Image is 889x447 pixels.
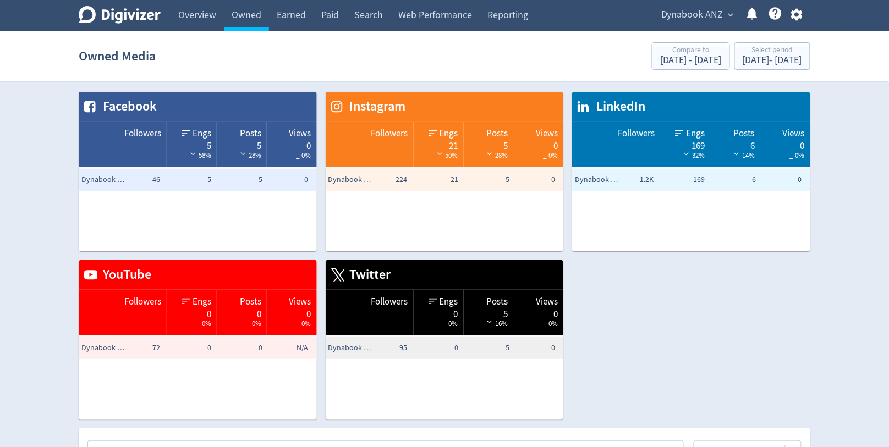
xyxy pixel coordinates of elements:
[272,308,311,317] div: 0
[666,140,705,148] div: 169
[766,140,805,148] div: 0
[591,97,645,116] span: LinkedIn
[440,127,458,140] span: Engs
[519,308,558,317] div: 0
[214,169,265,191] td: 5
[652,42,730,70] button: Compare to[DATE] - [DATE]
[656,169,707,191] td: 169
[163,337,214,359] td: 0
[484,319,508,328] span: 16%
[512,337,563,359] td: 0
[731,150,742,158] img: negative-performance-white.svg
[240,295,261,308] span: Posts
[238,150,249,158] img: negative-performance-white.svg
[112,337,163,359] td: 72
[790,151,805,160] span: _ 0%
[172,308,211,317] div: 0
[708,169,759,191] td: 6
[733,127,755,140] span: Posts
[743,46,802,56] div: Select period
[716,140,755,148] div: 6
[660,46,722,56] div: Compare to
[289,295,311,308] span: Views
[440,295,458,308] span: Engs
[359,337,410,359] td: 95
[572,92,810,251] table: customized table
[731,151,755,160] span: 14%
[484,151,508,160] span: 28%
[193,295,211,308] span: Engs
[371,127,408,140] span: Followers
[371,295,408,308] span: Followers
[543,319,558,328] span: _ 0%
[519,140,558,148] div: 0
[326,92,564,251] table: customized table
[536,127,558,140] span: Views
[726,10,736,20] span: expand_more
[222,140,261,148] div: 5
[326,260,564,420] table: customized table
[783,127,805,140] span: Views
[681,150,692,158] img: negative-performance-white.svg
[81,174,125,185] span: Dynabook ANZ
[188,150,199,158] img: negative-performance-white.svg
[265,337,316,359] td: N/A
[328,343,372,354] span: Dynabook ANZ
[172,140,211,148] div: 5
[660,56,722,65] div: [DATE] - [DATE]
[536,295,558,308] span: Views
[486,295,508,308] span: Posts
[486,127,508,140] span: Posts
[238,151,261,160] span: 28%
[193,127,211,140] span: Engs
[419,308,458,317] div: 0
[469,308,508,317] div: 5
[124,295,161,308] span: Followers
[469,140,508,148] div: 5
[657,6,737,24] button: Dynabook ANZ
[484,150,495,158] img: negative-performance-white.svg
[443,319,458,328] span: _ 0%
[605,169,656,191] td: 1.2K
[97,266,151,284] span: YouTube
[222,308,261,317] div: 0
[112,169,163,191] td: 46
[81,343,125,354] span: Dynabook ANZ
[686,127,705,140] span: Engs
[681,151,705,160] span: 32%
[661,6,723,24] span: Dynabook ANZ
[543,151,558,160] span: _ 0%
[734,42,810,70] button: Select period[DATE]- [DATE]
[297,151,311,160] span: _ 0%
[344,266,391,284] span: Twitter
[188,151,211,160] span: 58%
[240,127,261,140] span: Posts
[435,151,458,160] span: 50%
[79,260,317,420] table: customized table
[97,97,157,116] span: Facebook
[265,169,316,191] td: 0
[743,56,802,65] div: [DATE] - [DATE]
[359,169,410,191] td: 224
[79,92,317,251] table: customized table
[297,319,311,328] span: _ 0%
[461,337,512,359] td: 5
[163,169,214,191] td: 5
[272,140,311,148] div: 0
[410,337,461,359] td: 0
[512,169,563,191] td: 0
[124,127,161,140] span: Followers
[575,174,619,185] span: Dynabook ANZ
[410,169,461,191] td: 21
[289,127,311,140] span: Views
[246,319,261,328] span: _ 0%
[344,97,406,116] span: Instagram
[484,318,495,326] img: negative-performance-white.svg
[214,337,265,359] td: 0
[79,38,156,74] h1: Owned Media
[618,127,655,140] span: Followers
[461,169,512,191] td: 5
[759,169,810,191] td: 0
[196,319,211,328] span: _ 0%
[328,174,372,185] span: Dynabook ANZ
